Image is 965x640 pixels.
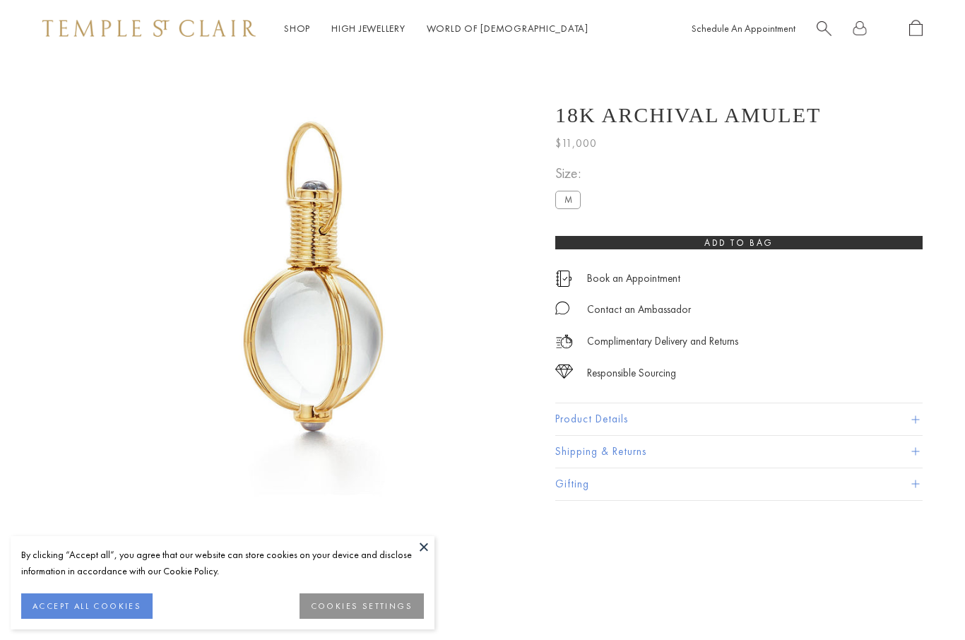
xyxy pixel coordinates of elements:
[42,20,256,37] img: Temple St. Clair
[555,271,572,287] img: icon_appointment.svg
[587,301,691,319] div: Contact an Ambassador
[555,403,923,435] button: Product Details
[555,236,923,249] button: Add to bag
[555,365,573,379] img: icon_sourcing.svg
[300,593,424,619] button: COOKIES SETTINGS
[555,162,586,185] span: Size:
[555,436,923,468] button: Shipping & Returns
[555,301,569,315] img: MessageIcon-01_2.svg
[555,468,923,500] button: Gifting
[284,20,588,37] nav: Main navigation
[587,365,676,382] div: Responsible Sourcing
[331,22,405,35] a: High JewelleryHigh Jewellery
[555,333,573,350] img: icon_delivery.svg
[909,20,923,37] a: Open Shopping Bag
[427,22,588,35] a: World of [DEMOGRAPHIC_DATA]World of [DEMOGRAPHIC_DATA]
[555,134,597,153] span: $11,000
[21,547,424,579] div: By clicking “Accept all”, you agree that our website can store cookies on your device and disclos...
[587,333,738,350] p: Complimentary Delivery and Returns
[704,237,774,249] span: Add to bag
[817,20,831,37] a: Search
[555,103,821,127] h1: 18K Archival Amulet
[692,22,795,35] a: Schedule An Appointment
[555,191,581,208] label: M
[92,57,534,499] img: 18K Archival Amulet
[21,593,153,619] button: ACCEPT ALL COOKIES
[894,574,951,626] iframe: Gorgias live chat messenger
[284,22,310,35] a: ShopShop
[587,271,680,286] a: Book an Appointment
